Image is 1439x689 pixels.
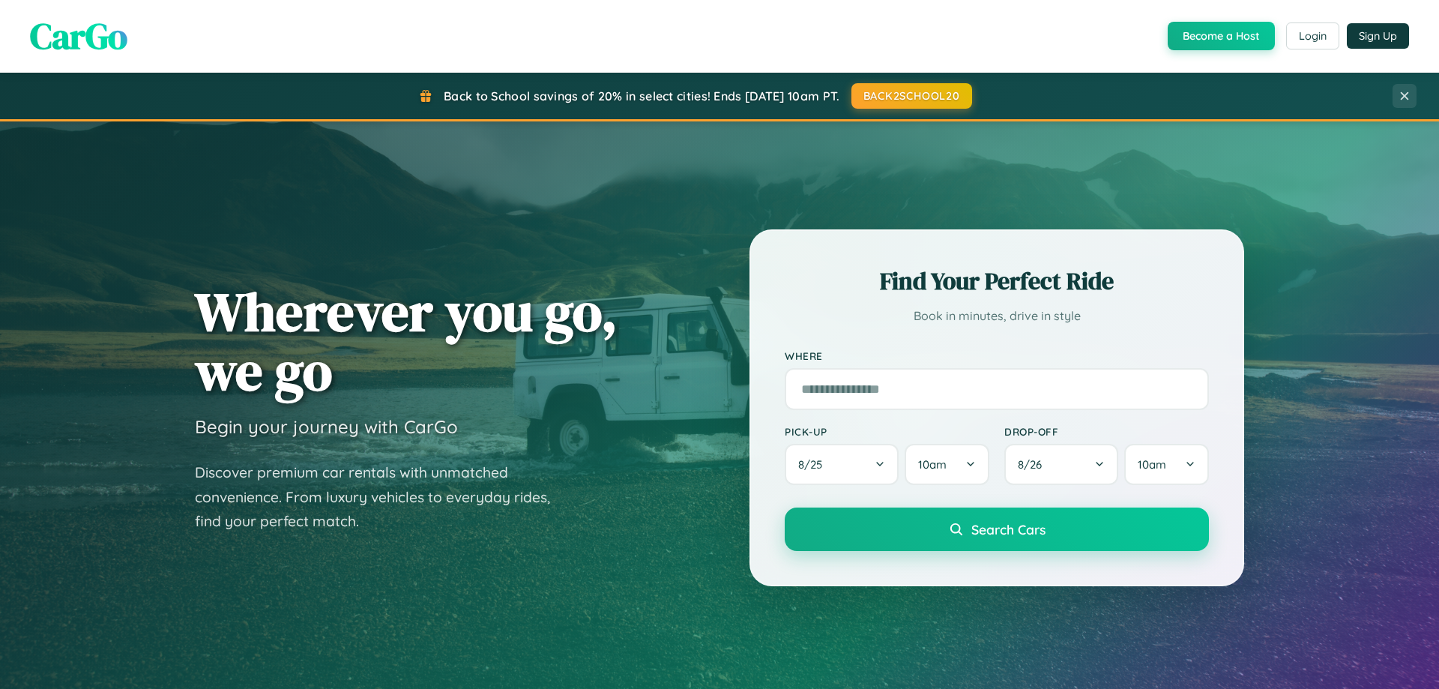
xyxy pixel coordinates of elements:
p: Book in minutes, drive in style [785,305,1209,327]
h1: Wherever you go, we go [195,282,618,400]
button: 8/26 [1004,444,1118,485]
span: CarGo [30,11,127,61]
span: 10am [918,457,947,472]
p: Discover premium car rentals with unmatched convenience. From luxury vehicles to everyday rides, ... [195,460,570,534]
span: 8 / 25 [798,457,830,472]
label: Drop-off [1004,425,1209,438]
label: Where [785,349,1209,362]
span: 8 / 26 [1018,457,1049,472]
span: Search Cars [971,521,1046,538]
button: BACK2SCHOOL20 [851,83,972,109]
button: 8/25 [785,444,899,485]
button: Login [1286,22,1339,49]
label: Pick-up [785,425,989,438]
span: Back to School savings of 20% in select cities! Ends [DATE] 10am PT. [444,88,839,103]
button: 10am [1124,444,1209,485]
h2: Find Your Perfect Ride [785,265,1209,298]
button: Search Cars [785,508,1209,551]
h3: Begin your journey with CarGo [195,415,458,438]
button: 10am [905,444,989,485]
button: Sign Up [1347,23,1409,49]
span: 10am [1138,457,1166,472]
button: Become a Host [1168,22,1275,50]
